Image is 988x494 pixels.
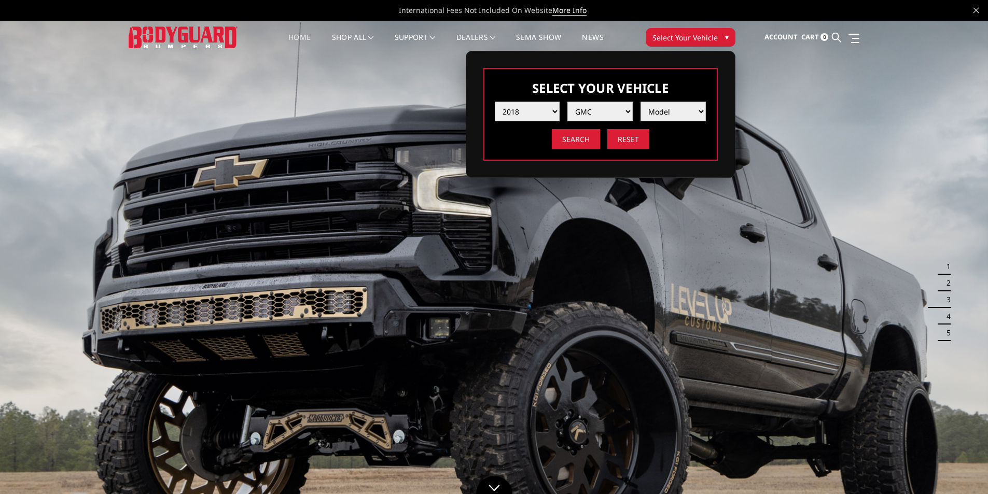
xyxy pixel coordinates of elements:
a: Dealers [456,34,496,54]
h3: Select Your Vehicle [495,79,706,96]
a: Home [288,34,311,54]
span: ▾ [725,32,729,43]
button: Select Your Vehicle [646,28,735,47]
iframe: Chat Widget [936,444,988,494]
a: shop all [332,34,374,54]
button: 1 of 5 [940,258,951,275]
span: Account [764,32,798,41]
span: 0 [820,33,828,41]
a: Click to Down [476,476,512,494]
a: SEMA Show [516,34,561,54]
input: Reset [607,129,649,149]
button: 3 of 5 [940,291,951,308]
input: Search [552,129,600,149]
a: Support [395,34,436,54]
button: 5 of 5 [940,324,951,341]
img: BODYGUARD BUMPERS [129,26,238,48]
a: Account [764,23,798,51]
button: 4 of 5 [940,308,951,324]
a: More Info [552,5,587,16]
button: 2 of 5 [940,275,951,291]
span: Select Your Vehicle [652,32,718,43]
span: Cart [801,32,819,41]
a: News [582,34,603,54]
a: Cart 0 [801,23,828,51]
